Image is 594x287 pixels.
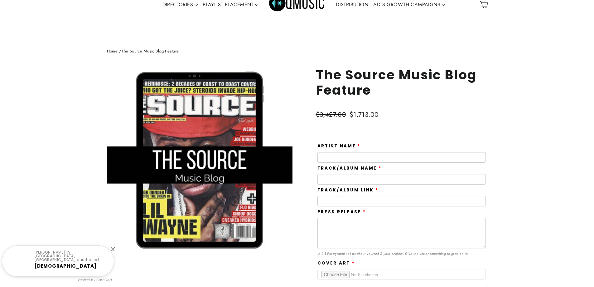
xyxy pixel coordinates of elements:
label: Track/Album Name [317,166,382,171]
label: Press Release [317,210,366,215]
h1: The Source Music Blog Feature [316,67,487,98]
a: Home [107,48,118,54]
small: Verified by CareCart [78,278,113,283]
label: Cover Art [317,261,355,266]
span: In 2-3 Paragraphs tell us about yourself & your project. Give the writer something to grab on to [317,251,468,256]
span: $1,713.00 [350,110,379,119]
p: [PERSON_NAME] in [GEOGRAPHIC_DATA], [GEOGRAPHIC_DATA] purchased [34,250,109,262]
nav: breadcrumbs [107,48,487,55]
span: $3,427.00 [316,110,348,120]
span: / [119,48,122,54]
label: Track/Album Link [317,188,379,193]
label: Artist Name [317,144,361,149]
a: [DEMOGRAPHIC_DATA] Playlist Placem... [34,263,97,275]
